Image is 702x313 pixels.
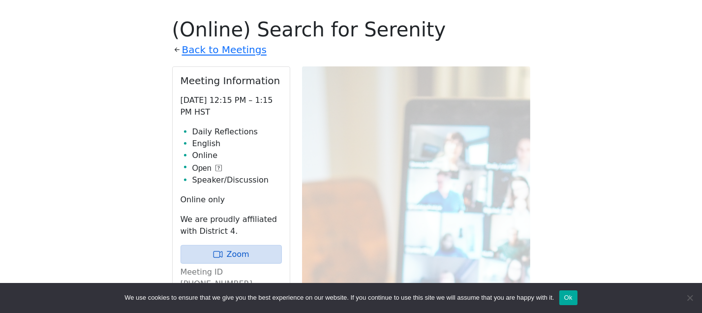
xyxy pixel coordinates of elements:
button: Open [192,162,222,174]
span: Open [192,162,212,174]
a: Back to Meetings [182,41,267,59]
p: We are proudly affiliated with District 4. [181,214,282,237]
a: Zoom [181,245,282,264]
h1: (Online) Search for Serenity [172,18,530,41]
li: Online [192,150,282,161]
p: [DATE] 12:15 PM – 1:15 PM HST [181,94,282,118]
h2: Meeting Information [181,75,282,87]
button: Ok [559,290,578,305]
li: Daily Reflections [192,126,282,138]
p: Online only [181,194,282,206]
span: No [685,293,695,303]
li: Speaker/Discussion [192,174,282,186]
span: We use cookies to ensure that we give you the best experience on our website. If you continue to ... [124,293,554,303]
li: English [192,138,282,150]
